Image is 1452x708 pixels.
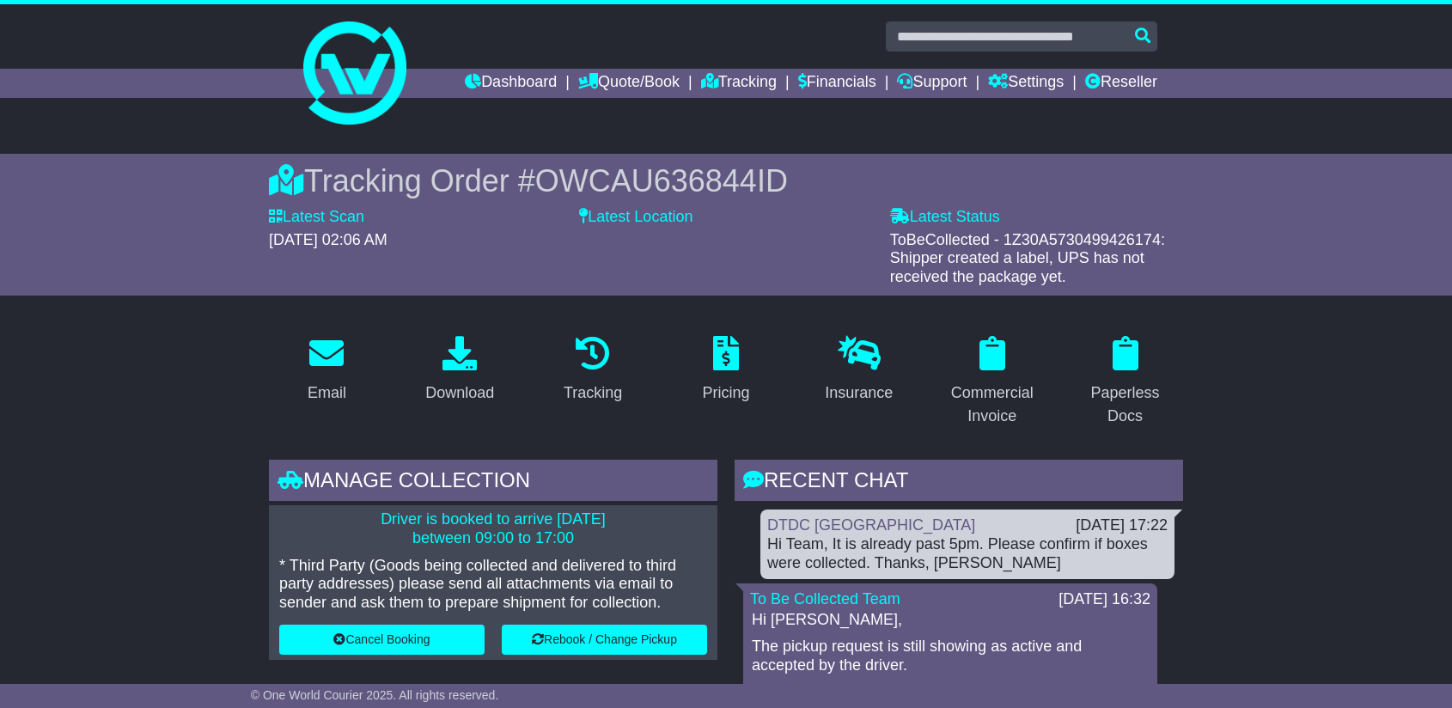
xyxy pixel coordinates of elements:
a: Paperless Docs [1067,330,1183,434]
a: Quote/Book [578,69,680,98]
div: Manage collection [269,460,717,506]
a: Reseller [1085,69,1157,98]
div: Pricing [702,381,749,405]
span: [DATE] 02:06 AM [269,231,387,248]
a: Financials [798,69,876,98]
div: Download [425,381,494,405]
div: [DATE] 17:22 [1076,516,1168,535]
p: Hi [PERSON_NAME], [752,611,1149,630]
a: Download [414,330,505,411]
a: Settings [988,69,1064,98]
a: Commercial Invoice [934,330,1050,434]
a: Email [296,330,357,411]
p: * Third Party (Goods being collected and delivered to third party addresses) please send all atta... [279,557,707,613]
span: ToBeCollected - 1Z30A5730499426174: Shipper created a label, UPS has not received the package yet. [890,231,1165,285]
a: Pricing [691,330,760,411]
a: Insurance [814,330,904,411]
p: Driver is booked to arrive [DATE] between 09:00 to 17:00 [279,510,707,547]
span: OWCAU636844ID [535,163,788,198]
div: Hi Team, It is already past 5pm. Please confirm if boxes were collected. Thanks, [PERSON_NAME] [767,535,1168,572]
div: Email [308,381,346,405]
span: © One World Courier 2025. All rights reserved. [251,688,499,702]
div: Tracking Order # [269,162,1183,199]
p: The pickup request is still showing as active and accepted by the driver. [752,638,1149,674]
div: Commercial Invoice [945,381,1039,428]
button: Rebook / Change Pickup [502,625,707,655]
button: Cancel Booking [279,625,485,655]
a: Tracking [552,330,633,411]
a: Tracking [701,69,777,98]
label: Latest Status [890,208,1000,227]
label: Latest Location [579,208,692,227]
div: Tracking [564,381,622,405]
a: Support [897,69,967,98]
div: Paperless Docs [1078,381,1172,428]
label: Latest Scan [269,208,364,227]
a: Dashboard [465,69,557,98]
a: To Be Collected Team [750,590,900,607]
div: [DATE] 16:32 [1058,590,1150,609]
a: DTDC [GEOGRAPHIC_DATA] [767,516,975,534]
div: Insurance [825,381,893,405]
div: RECENT CHAT [735,460,1183,506]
